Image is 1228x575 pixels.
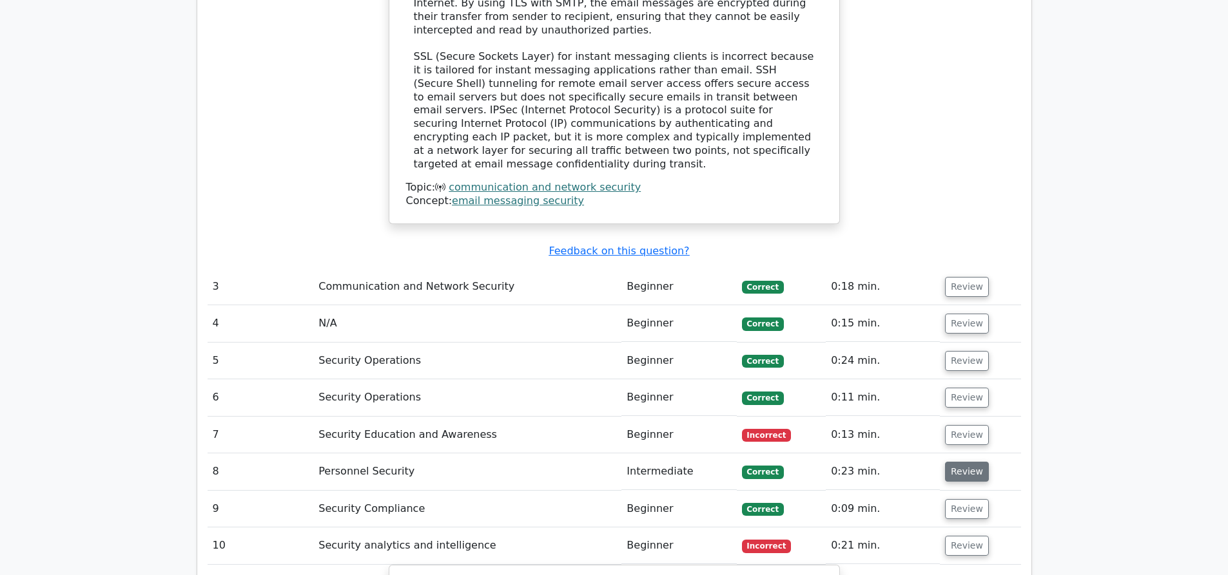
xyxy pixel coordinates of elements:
td: 5 [208,343,314,379]
div: Topic: [406,181,823,194]
td: Security Operations [313,343,621,379]
span: Incorrect [742,540,792,552]
a: Feedback on this question? [549,245,689,257]
td: 4 [208,305,314,342]
td: N/A [313,305,621,342]
td: Communication and Network Security [313,269,621,305]
td: 7 [208,417,314,453]
td: 9 [208,491,314,527]
td: 0:23 min. [826,453,940,490]
td: 0:13 min. [826,417,940,453]
a: communication and network security [449,181,641,193]
button: Review [945,351,989,371]
button: Review [945,499,989,519]
td: Beginner [621,269,736,305]
td: Beginner [621,343,736,379]
td: Beginner [621,527,736,564]
span: Correct [742,503,784,516]
td: 0:09 min. [826,491,940,527]
td: 0:24 min. [826,343,940,379]
td: 3 [208,269,314,305]
button: Review [945,425,989,445]
button: Review [945,388,989,408]
span: Incorrect [742,429,792,442]
td: Security Education and Awareness [313,417,621,453]
td: Intermediate [621,453,736,490]
td: 10 [208,527,314,564]
td: Beginner [621,305,736,342]
td: 6 [208,379,314,416]
button: Review [945,536,989,556]
span: Correct [742,281,784,294]
td: 0:11 min. [826,379,940,416]
td: Beginner [621,417,736,453]
span: Correct [742,317,784,330]
div: Concept: [406,194,823,208]
td: 0:15 min. [826,305,940,342]
td: Security analytics and intelligence [313,527,621,564]
button: Review [945,462,989,482]
td: Security Compliance [313,491,621,527]
td: Beginner [621,379,736,416]
td: 8 [208,453,314,490]
td: 0:18 min. [826,269,940,305]
td: Beginner [621,491,736,527]
span: Correct [742,355,784,368]
button: Review [945,314,989,334]
span: Correct [742,466,784,478]
a: email messaging security [452,194,584,207]
td: Personnel Security [313,453,621,490]
span: Correct [742,391,784,404]
td: Security Operations [313,379,621,416]
button: Review [945,277,989,297]
td: 0:21 min. [826,527,940,564]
